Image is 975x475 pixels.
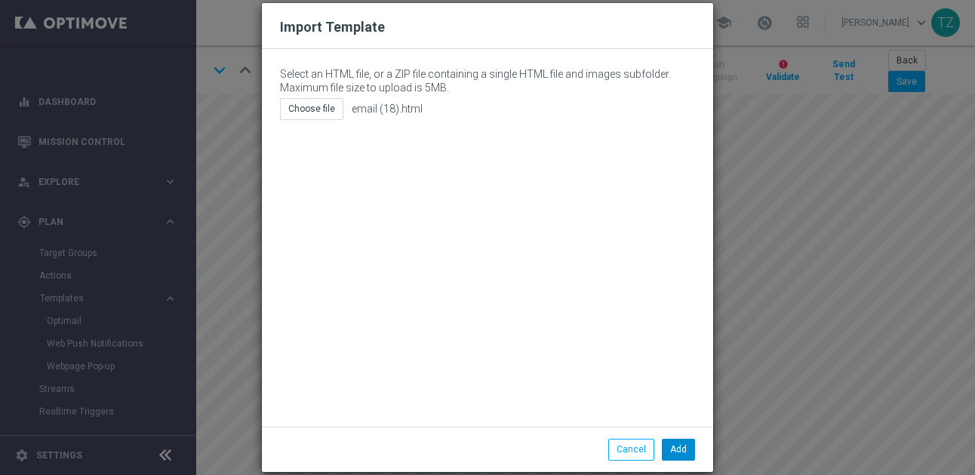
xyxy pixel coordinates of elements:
[608,439,654,460] button: Cancel
[280,67,695,94] p: Select an HTML file, or a ZIP file containing a single HTML file and images subfolder. Maximum fi...
[280,18,695,36] h2: Import Template
[662,439,695,460] button: Add
[280,98,343,119] div: Choose file
[352,103,423,116] span: email (18).html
